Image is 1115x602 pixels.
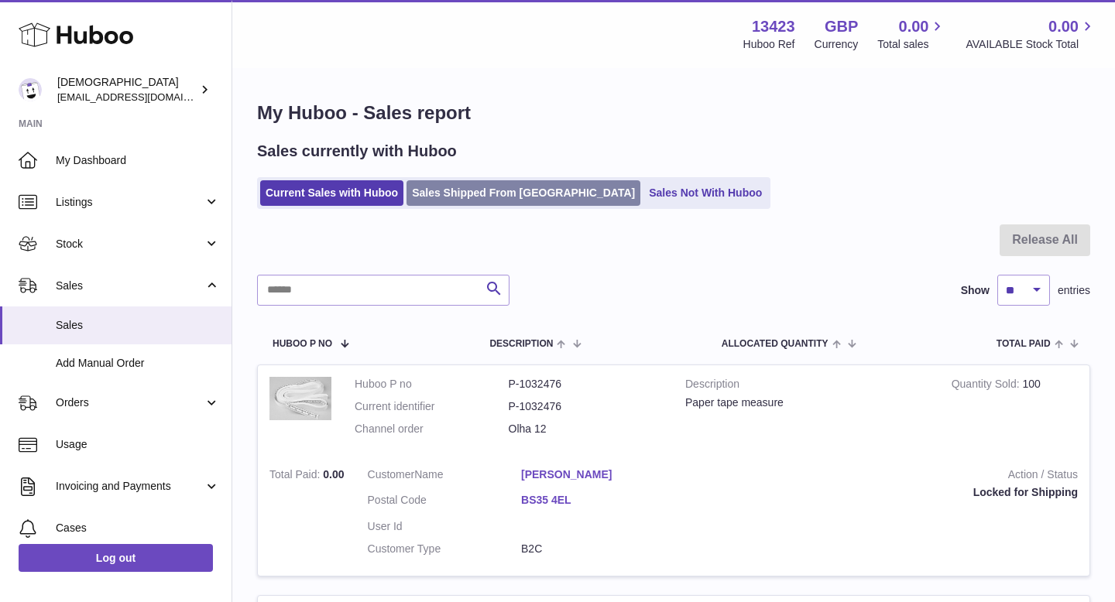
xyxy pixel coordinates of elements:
h2: Sales currently with Huboo [257,141,457,162]
img: 1739881904.png [269,377,331,420]
span: Invoicing and Payments [56,479,204,494]
span: Sales [56,318,220,333]
a: BS35 4EL [521,493,675,508]
span: Total paid [997,339,1051,349]
span: 0.00 [899,16,929,37]
dt: Huboo P no [355,377,509,392]
span: AVAILABLE Stock Total [966,37,1096,52]
dt: User Id [368,519,522,534]
span: 0.00 [323,468,344,481]
span: ALLOCATED Quantity [722,339,829,349]
span: 0.00 [1048,16,1079,37]
a: 0.00 AVAILABLE Stock Total [966,16,1096,52]
span: entries [1058,283,1090,298]
img: olgazyuz@outlook.com [19,78,42,101]
span: Sales [56,279,204,293]
dt: Customer Type [368,542,522,556]
a: Log out [19,544,213,572]
strong: Quantity Sold [952,378,1023,394]
h1: My Huboo - Sales report [257,101,1090,125]
dd: B2C [521,542,675,556]
td: 100 [940,365,1089,456]
label: Show [961,283,990,298]
dd: P-1032476 [509,399,663,414]
span: [EMAIL_ADDRESS][DOMAIN_NAME] [57,91,228,103]
span: Huboo P no [273,339,332,349]
span: Total sales [877,37,946,52]
a: [PERSON_NAME] [521,467,675,482]
span: Cases [56,521,220,535]
span: Add Manual Order [56,356,220,371]
dd: P-1032476 [509,377,663,392]
dt: Current identifier [355,399,509,414]
a: Sales Shipped From [GEOGRAPHIC_DATA] [407,180,640,206]
strong: Action / Status [698,467,1078,486]
div: Paper tape measure [685,395,928,410]
span: Customer [368,468,415,481]
span: Description [489,339,553,349]
div: Currency [815,37,859,52]
a: Sales Not With Huboo [643,180,767,206]
a: Current Sales with Huboo [260,180,403,206]
dt: Name [368,467,522,486]
strong: GBP [825,16,858,37]
strong: Description [685,377,928,395]
strong: 13423 [752,16,795,37]
div: Huboo Ref [743,37,795,52]
span: Stock [56,237,204,251]
span: My Dashboard [56,153,220,168]
dt: Channel order [355,422,509,436]
strong: Total Paid [269,468,323,484]
span: Listings [56,195,204,210]
div: Locked for Shipping [698,485,1078,500]
a: 0.00 Total sales [877,16,946,52]
dd: Olha 12 [509,422,663,436]
span: Orders [56,395,204,410]
dt: Postal Code [368,493,522,511]
div: [DEMOGRAPHIC_DATA] [57,75,197,104]
span: Usage [56,437,220,452]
